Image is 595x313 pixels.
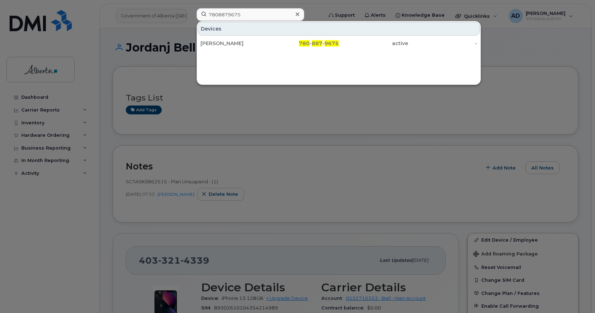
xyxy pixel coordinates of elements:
[198,37,480,50] a: [PERSON_NAME]780-887-9675active-
[408,40,477,47] div: -
[270,40,339,47] div: - -
[299,40,310,47] span: 780
[312,40,322,47] span: 887
[339,40,408,47] div: active
[200,40,270,47] div: [PERSON_NAME]
[198,22,480,36] div: Devices
[325,40,339,47] span: 9675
